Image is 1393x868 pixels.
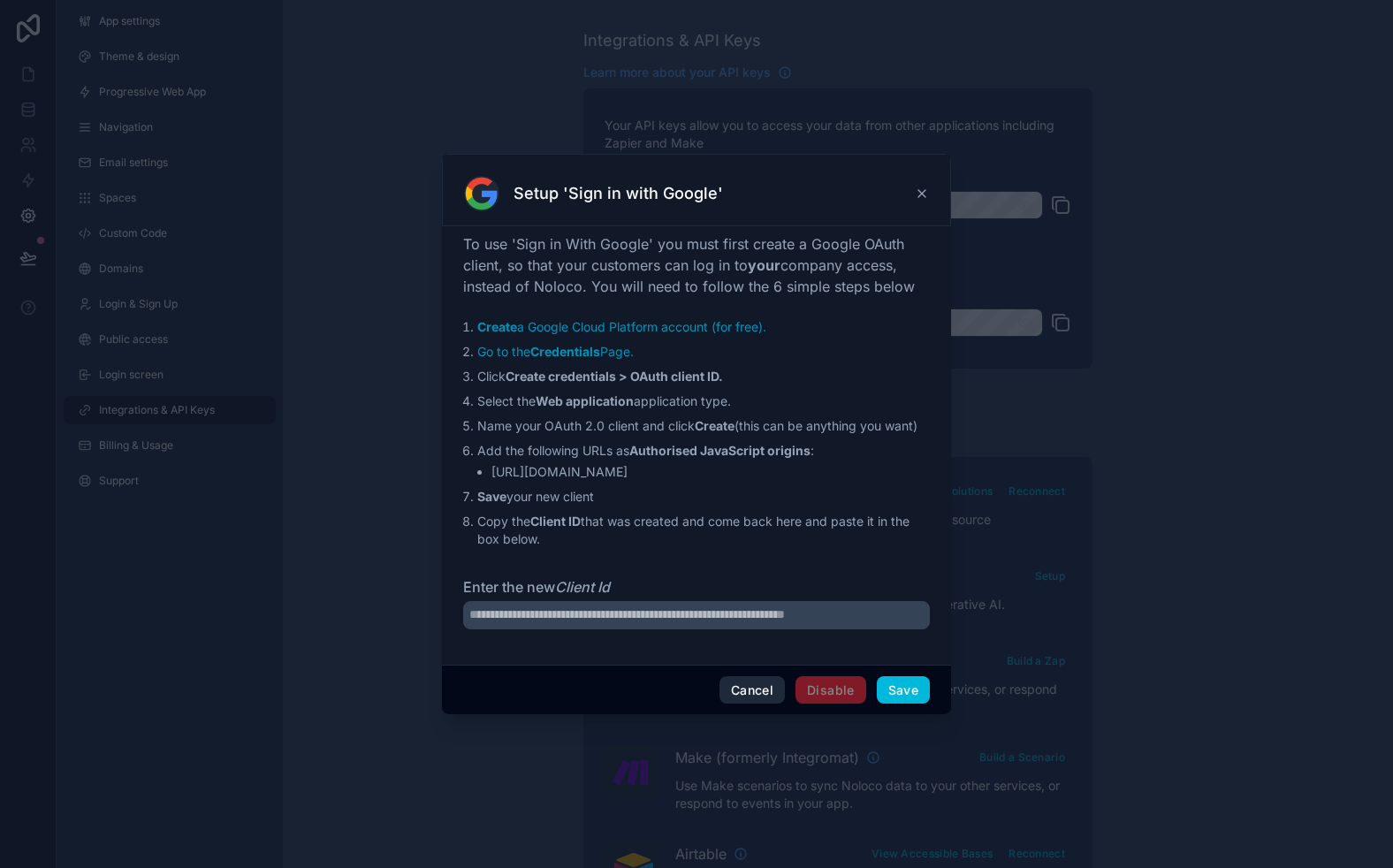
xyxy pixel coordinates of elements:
[530,344,600,359] strong: Credentials
[477,319,766,334] a: Createa Google Cloud Platform account (for free).
[477,443,814,458] span: Add the following URLs as :
[536,393,634,408] strong: Web application
[695,418,735,433] strong: Create
[506,369,723,384] strong: Create credentials > OAuth client ID.
[719,676,785,704] button: Cancel
[555,578,610,596] em: Client Id
[514,183,723,204] h3: Setup 'Sign in with Google'
[463,576,930,598] label: Enter the new
[463,233,930,297] p: To use 'Sign in With Google' you must first create a Google OAuth client, so that your customers ...
[530,514,581,529] strong: Client ID
[477,344,634,359] a: Go to theCredentialsPage.
[477,368,930,385] li: Click
[477,489,506,504] strong: Save
[464,176,499,211] img: Google Sign in
[477,488,930,506] li: your new client
[477,417,930,435] li: Name your OAuth 2.0 client and click (this can be anything you want)
[477,319,517,334] strong: Create
[477,513,930,548] li: Copy the that was created and come back here and paste it in the box below.
[491,463,930,481] li: [URL][DOMAIN_NAME]
[629,443,811,458] strong: Authorised JavaScript origins
[477,392,930,410] li: Select the application type.
[748,256,780,274] strong: your
[877,676,930,704] button: Save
